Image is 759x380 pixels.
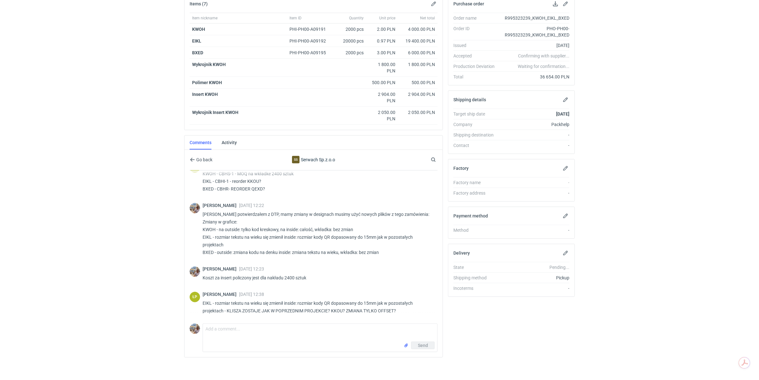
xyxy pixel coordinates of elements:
figcaption: SS [292,156,300,163]
div: Incoterms [453,285,500,291]
div: - [500,179,569,186]
div: 2 050.00 PLN [400,109,435,116]
div: 2000 pcs [334,47,366,59]
button: Edit factory details [562,164,569,172]
p: Koszt za insert policzony jest dla nakładu 2400 sztuk [203,274,432,282]
div: Method [453,227,500,233]
div: - [500,132,569,138]
div: - [500,142,569,149]
h2: Payment method [453,213,488,218]
p: [PERSON_NAME] potwierdzałem z DTP, mamy zmiany w designach musimy użyć nowych plików z tego zamów... [203,210,432,256]
div: R995323239_KWOH_EIKL_BXED [500,15,569,21]
a: BXED [192,50,203,55]
img: Michał Palasek [190,323,200,334]
button: Edit shipping details [562,96,569,103]
h2: Delivery [453,250,470,256]
strong: [DATE] [556,111,569,117]
div: 1 800.00 PLN [369,61,395,74]
div: Shipping method [453,275,500,281]
span: [PERSON_NAME] [203,266,239,271]
button: Go back [190,156,213,163]
span: [DATE] 12:22 [239,203,264,208]
h2: Shipping details [453,97,486,102]
div: - [500,227,569,233]
strong: Insert KWOH [192,92,218,97]
a: KWOH [192,27,205,32]
div: PHI-PH00-A09195 [289,50,332,56]
div: Factory name [453,179,500,186]
span: [PERSON_NAME] [203,203,239,208]
span: [DATE] 12:38 [239,292,264,297]
div: Production Deviation [453,63,500,70]
figcaption: ŁP [190,292,200,302]
span: [DATE] 12:23 [239,266,264,271]
div: 2 904.00 PLN [400,91,435,97]
h2: Factory [453,166,469,171]
div: 2 050.00 PLN [369,109,395,122]
p: EIKL - rozmiar tekstu na wieku się zmienił inside: rozmiar kody QR dopasowany do 15mm jak w pozos... [203,299,432,315]
span: [PERSON_NAME] [203,292,239,297]
div: - [500,190,569,196]
div: Serwach Sp.z.o.o [262,156,366,163]
div: Company [453,121,500,128]
div: 3.00 PLN [369,50,395,56]
h2: Items (7) [190,1,208,6]
div: PHI-PH00-A09192 [289,38,332,44]
a: Activity [222,136,237,150]
div: 2000 pcs [334,23,366,35]
span: Item ID [289,16,302,21]
div: Packhelp [500,121,569,128]
strong: Wykrojnik Insert KWOH [192,110,238,115]
div: Target ship date [453,111,500,117]
input: Search [430,156,450,163]
p: KWOH - CBHS-1 - MOQ na wkładke 2400 sztuk EIKL - CBHI-1 - reorder KKOU? BXED - CBHR- REORDER QEXD? [203,170,432,193]
div: Accepted [453,53,500,59]
div: [DATE] [500,42,569,49]
div: PHI-PH00-A09191 [289,26,332,32]
a: Comments [190,136,211,150]
div: Order name [453,15,500,21]
div: 1 800.00 PLN [400,61,435,68]
div: Issued [453,42,500,49]
em: Pending... [549,265,569,270]
img: Michał Palasek [190,203,200,213]
em: Confirming with supplier... [518,53,569,58]
a: EIKL [192,38,201,43]
h2: Purchase order [453,1,484,6]
div: PHO-PH00-R995323239_KWOH_EIKL_BXED [500,25,569,38]
div: 36 654.00 PLN [500,74,569,80]
div: Factory address [453,190,500,196]
span: Unit price [379,16,395,21]
div: 20000 pcs [334,35,366,47]
div: 500.00 PLN [369,79,395,86]
span: Go back [195,157,212,162]
button: Send [411,342,435,349]
div: 2 904.00 PLN [369,91,395,104]
div: Łukasz Postawa [190,292,200,302]
div: 500.00 PLN [400,79,435,86]
span: Quantity [349,16,364,21]
div: 6 000.00 PLN [400,50,435,56]
div: Contact [453,142,500,149]
em: Waiting for confirmation... [518,63,569,70]
strong: Wykrojnik KWOH [192,62,226,67]
div: Shipping destination [453,132,500,138]
span: Send [418,343,428,348]
div: Total [453,74,500,80]
button: Edit delivery details [562,249,569,257]
div: 4 000.00 PLN [400,26,435,32]
div: State [453,264,500,270]
div: Serwach Sp.z.o.o [292,156,300,163]
span: Net total [420,16,435,21]
div: Pickup [500,275,569,281]
img: Michał Palasek [190,266,200,277]
div: 19 400.00 PLN [400,38,435,44]
div: Order ID [453,25,500,38]
div: - [500,285,569,291]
